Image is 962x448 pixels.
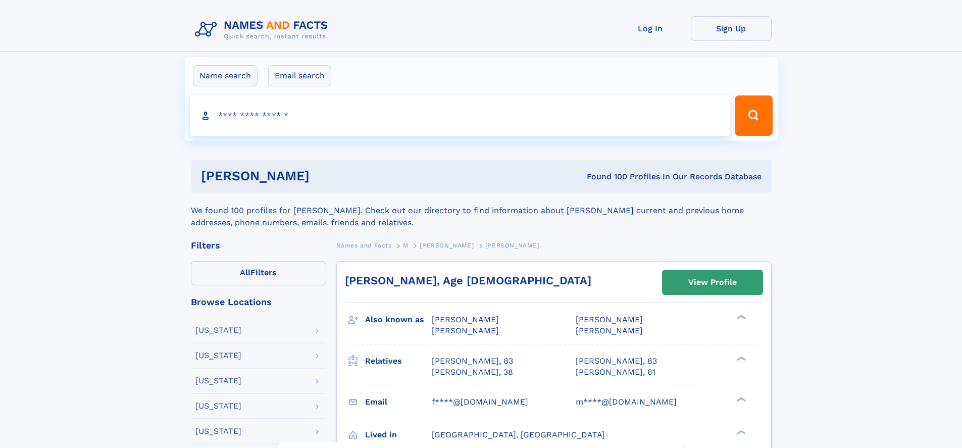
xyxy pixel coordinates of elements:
[336,239,392,252] a: Names and Facts
[688,271,737,294] div: View Profile
[576,367,655,378] a: [PERSON_NAME], 61
[576,326,643,335] span: [PERSON_NAME]
[191,192,772,229] div: We found 100 profiles for [PERSON_NAME]. Check out our directory to find information about [PERSO...
[345,274,591,287] a: [PERSON_NAME], Age [DEMOGRAPHIC_DATA]
[735,95,772,136] button: Search Button
[365,353,432,370] h3: Relatives
[365,426,432,443] h3: Lived in
[191,16,336,43] img: Logo Names and Facts
[191,241,326,250] div: Filters
[576,315,643,324] span: [PERSON_NAME]
[734,429,746,435] div: ❯
[403,239,409,252] a: M
[195,352,241,360] div: [US_STATE]
[432,367,513,378] a: [PERSON_NAME], 38
[734,355,746,362] div: ❯
[576,356,657,367] a: [PERSON_NAME], 83
[663,270,763,294] a: View Profile
[610,16,691,41] a: Log In
[195,427,241,435] div: [US_STATE]
[420,239,474,252] a: [PERSON_NAME]
[195,326,241,334] div: [US_STATE]
[365,311,432,328] h3: Also known as
[195,402,241,410] div: [US_STATE]
[432,430,605,439] span: [GEOGRAPHIC_DATA], [GEOGRAPHIC_DATA]
[432,326,499,335] span: [PERSON_NAME]
[191,261,326,285] label: Filters
[420,242,474,249] span: [PERSON_NAME]
[365,393,432,411] h3: Email
[403,242,409,249] span: M
[190,95,731,136] input: search input
[201,170,448,182] h1: [PERSON_NAME]
[691,16,772,41] a: Sign Up
[268,65,331,86] label: Email search
[734,314,746,321] div: ❯
[240,268,250,277] span: All
[432,356,513,367] a: [PERSON_NAME], 83
[432,315,499,324] span: [PERSON_NAME]
[191,297,326,307] div: Browse Locations
[734,396,746,403] div: ❯
[195,377,241,385] div: [US_STATE]
[485,242,539,249] span: [PERSON_NAME]
[193,65,258,86] label: Name search
[448,171,762,182] div: Found 100 Profiles In Our Records Database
